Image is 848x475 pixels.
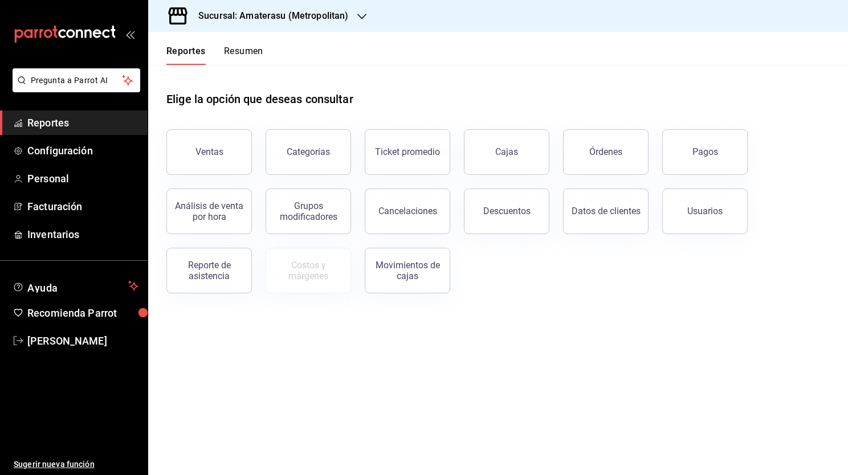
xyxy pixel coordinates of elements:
[166,91,353,108] h1: Elige la opción que deseas consultar
[31,75,123,87] span: Pregunta a Parrot AI
[27,115,138,130] span: Reportes
[692,146,718,157] div: Pagos
[8,83,140,95] a: Pregunta a Parrot AI
[372,260,443,281] div: Movimientos de cajas
[687,206,723,216] div: Usuarios
[563,189,649,234] button: Datos de clientes
[365,189,450,234] button: Cancelaciones
[166,46,263,65] div: navigation tabs
[27,305,138,321] span: Recomienda Parrot
[189,9,348,23] h3: Sucursal: Amaterasu (Metropolitan)
[365,129,450,175] button: Ticket promedio
[27,171,138,186] span: Personal
[13,68,140,92] button: Pregunta a Parrot AI
[378,206,437,216] div: Cancelaciones
[27,143,138,158] span: Configuración
[166,248,252,293] button: Reporte de asistencia
[273,200,344,222] div: Grupos modificadores
[125,30,134,39] button: open_drawer_menu
[495,145,519,159] div: Cajas
[27,279,124,293] span: Ayuda
[266,189,351,234] button: Grupos modificadores
[483,206,531,216] div: Descuentos
[266,248,351,293] button: Contrata inventarios para ver este reporte
[464,129,549,175] a: Cajas
[273,260,344,281] div: Costos y márgenes
[14,458,138,470] span: Sugerir nueva función
[464,189,549,234] button: Descuentos
[563,129,649,175] button: Órdenes
[572,206,641,216] div: Datos de clientes
[27,333,138,349] span: [PERSON_NAME]
[662,189,748,234] button: Usuarios
[266,129,351,175] button: Categorías
[375,146,440,157] div: Ticket promedio
[195,146,223,157] div: Ventas
[662,129,748,175] button: Pagos
[27,199,138,214] span: Facturación
[589,146,622,157] div: Órdenes
[224,46,263,65] button: Resumen
[174,260,244,281] div: Reporte de asistencia
[287,146,330,157] div: Categorías
[166,46,206,65] button: Reportes
[166,189,252,234] button: Análisis de venta por hora
[166,129,252,175] button: Ventas
[27,227,138,242] span: Inventarios
[365,248,450,293] button: Movimientos de cajas
[174,200,244,222] div: Análisis de venta por hora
